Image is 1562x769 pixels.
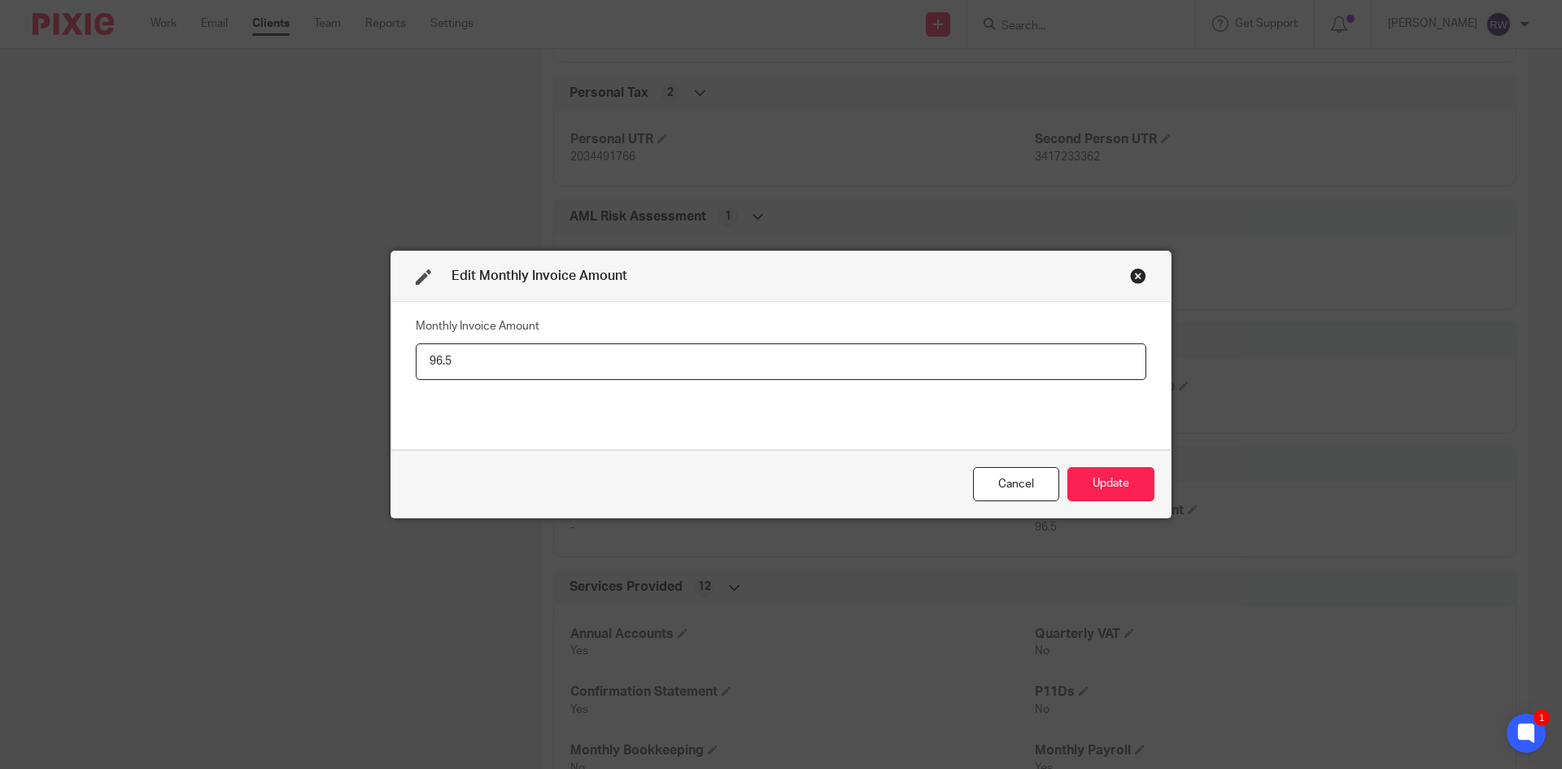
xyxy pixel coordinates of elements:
div: Close this dialog window [1130,268,1146,284]
label: Monthly Invoice Amount [416,318,539,334]
span: Edit Monthly Invoice Amount [452,269,627,282]
div: Close this dialog window [973,467,1059,502]
input: Monthly Invoice Amount [416,343,1146,380]
button: Update [1067,467,1154,502]
div: 1 [1534,710,1550,726]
